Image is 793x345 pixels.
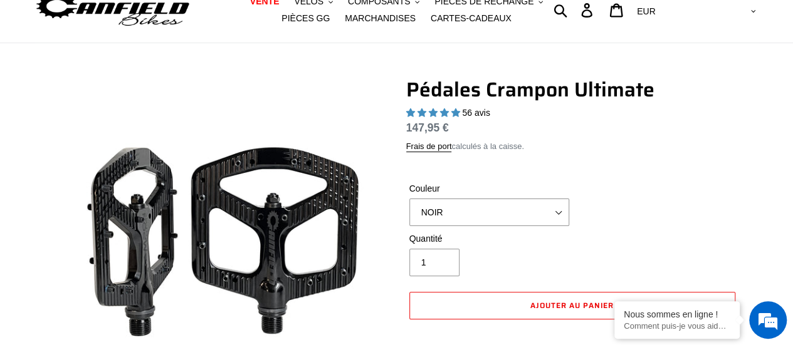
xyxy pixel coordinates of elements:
[6,220,239,264] textarea: Type your message and hit 'Enter'
[345,13,416,23] font: MARCHANDISES
[40,63,71,94] img: d_696896380_company_1647369064580_696896380
[624,309,730,319] div: Nous sommes en ligne !
[206,6,236,36] div: Minimize live chat window
[406,142,452,151] font: Frais de port
[14,69,33,88] div: Navigation go back
[409,292,735,319] button: Ajouter au panier
[624,321,774,331] font: Comment puis-je vous aider aujourd'hui ?
[281,13,330,23] font: PIÈCES GG
[84,70,229,86] div: Chat with us now
[406,121,449,134] font: 147,95 €
[409,234,443,244] font: Quantité
[462,108,490,118] font: 56 avis
[409,183,440,193] font: Couleur
[530,299,614,311] font: Ajouter au panier
[339,10,422,27] a: MARCHANDISES
[624,309,718,319] font: Nous sommes en ligne !
[406,108,463,118] span: 4,95 étoiles
[275,10,336,27] a: PIÈCES GG
[73,96,173,223] span: We're online!
[451,142,523,151] font: calculés à la caisse.
[624,321,730,331] p: Comment puis-je vous aider aujourd'hui ?
[431,13,512,23] font: CARTES-CADEAUX
[406,142,452,152] a: Frais de port
[424,10,518,27] a: CARTES-CADEAUX
[406,74,654,105] font: Pédales Crampon Ultimate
